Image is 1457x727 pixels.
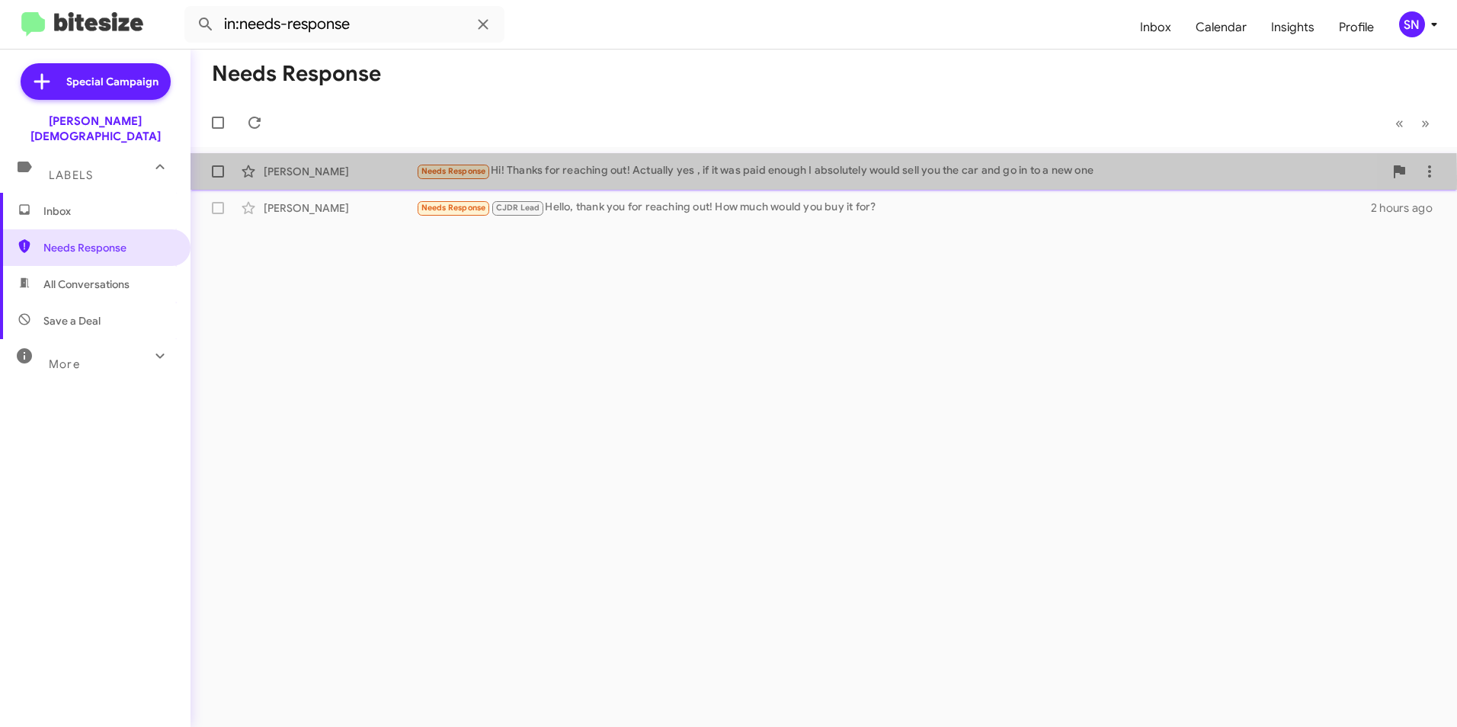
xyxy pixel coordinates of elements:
[1386,107,1413,139] button: Previous
[421,166,486,176] span: Needs Response
[264,164,416,179] div: [PERSON_NAME]
[184,6,504,43] input: Search
[1399,11,1425,37] div: SN
[1371,200,1445,216] div: 2 hours ago
[1412,107,1439,139] button: Next
[49,168,93,182] span: Labels
[43,313,101,328] span: Save a Deal
[421,203,486,213] span: Needs Response
[496,203,540,213] span: CJDR Lead
[1128,5,1183,50] a: Inbox
[1327,5,1386,50] a: Profile
[43,277,130,292] span: All Conversations
[1259,5,1327,50] a: Insights
[66,74,159,89] span: Special Campaign
[1395,114,1404,133] span: «
[416,199,1371,216] div: Hello, thank you for reaching out! How much would you buy it for?
[264,200,416,216] div: [PERSON_NAME]
[416,162,1384,180] div: Hi! Thanks for reaching out! Actually yes , if it was paid enough I absolutely would sell you the...
[49,357,80,371] span: More
[212,62,381,86] h1: Needs Response
[1421,114,1430,133] span: »
[1386,11,1440,37] button: SN
[43,240,173,255] span: Needs Response
[1387,107,1439,139] nav: Page navigation example
[1183,5,1259,50] a: Calendar
[21,63,171,100] a: Special Campaign
[43,203,173,219] span: Inbox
